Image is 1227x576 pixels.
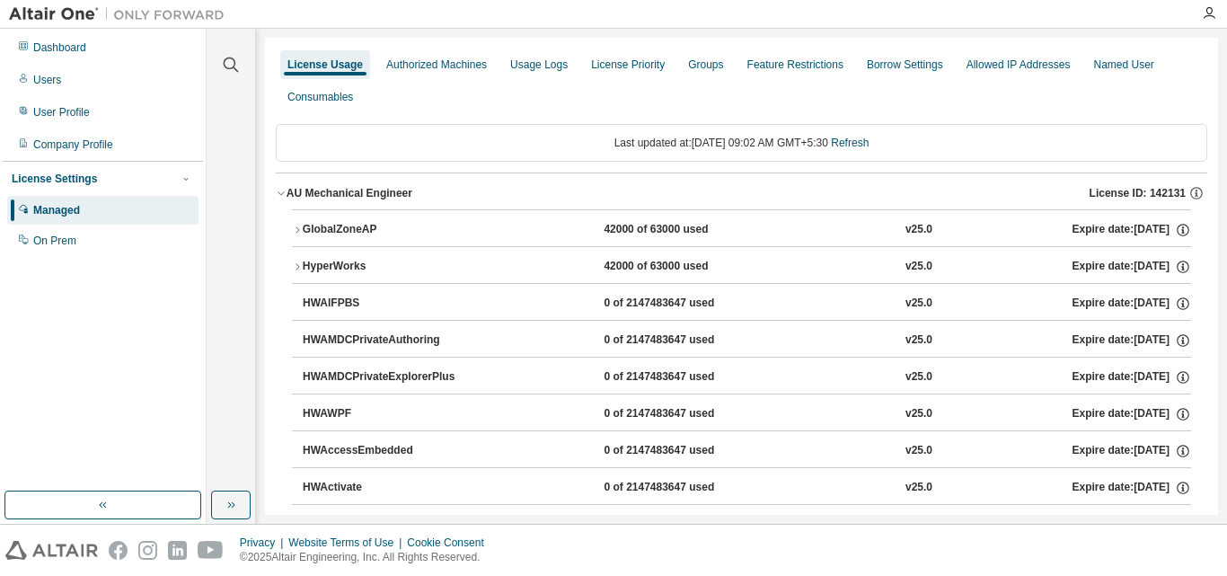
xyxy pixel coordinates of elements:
[905,259,932,275] div: v25.0
[303,505,1191,545] button: HWAcufwh0 of 2147483647 usedv25.0Expire date:[DATE]
[303,222,464,238] div: GlobalZoneAP
[5,541,98,560] img: altair_logo.svg
[1072,369,1190,385] div: Expire date: [DATE]
[288,536,407,550] div: Website Terms of Use
[303,296,464,312] div: HWAIFPBS
[109,541,128,560] img: facebook.svg
[12,172,97,186] div: License Settings
[33,137,113,152] div: Company Profile
[1072,406,1190,422] div: Expire date: [DATE]
[240,550,495,565] p: © 2025 Altair Engineering, Inc. All Rights Reserved.
[905,443,932,459] div: v25.0
[905,222,932,238] div: v25.0
[33,40,86,55] div: Dashboard
[1072,259,1190,275] div: Expire date: [DATE]
[747,58,843,72] div: Feature Restrictions
[688,58,723,72] div: Groups
[1072,443,1190,459] div: Expire date: [DATE]
[604,296,765,312] div: 0 of 2147483647 used
[198,541,224,560] img: youtube.svg
[604,222,765,238] div: 42000 of 63000 used
[303,443,464,459] div: HWAccessEmbedded
[604,443,765,459] div: 0 of 2147483647 used
[1072,480,1190,496] div: Expire date: [DATE]
[831,137,869,149] a: Refresh
[33,203,80,217] div: Managed
[604,406,765,422] div: 0 of 2147483647 used
[604,369,765,385] div: 0 of 2147483647 used
[905,296,932,312] div: v25.0
[138,541,157,560] img: instagram.svg
[604,332,765,349] div: 0 of 2147483647 used
[33,234,76,248] div: On Prem
[1072,296,1190,312] div: Expire date: [DATE]
[303,284,1191,323] button: HWAIFPBS0 of 2147483647 usedv25.0Expire date:[DATE]
[168,541,187,560] img: linkedin.svg
[407,536,494,550] div: Cookie Consent
[9,5,234,23] img: Altair One
[604,259,765,275] div: 42000 of 63000 used
[276,173,1207,213] button: AU Mechanical EngineerLicense ID: 142131
[905,369,932,385] div: v25.0
[1093,58,1153,72] div: Named User
[303,468,1191,508] button: HWActivate0 of 2147483647 usedv25.0Expire date:[DATE]
[1090,186,1186,200] span: License ID: 142131
[905,480,932,496] div: v25.0
[1072,332,1190,349] div: Expire date: [DATE]
[303,259,464,275] div: HyperWorks
[967,58,1071,72] div: Allowed IP Addresses
[510,58,568,72] div: Usage Logs
[905,332,932,349] div: v25.0
[303,358,1191,397] button: HWAMDCPrivateExplorerPlus0 of 2147483647 usedv25.0Expire date:[DATE]
[292,210,1191,250] button: GlobalZoneAP42000 of 63000 usedv25.0Expire date:[DATE]
[287,90,353,104] div: Consumables
[276,124,1207,162] div: Last updated at: [DATE] 09:02 AM GMT+5:30
[303,406,464,422] div: HWAWPF
[240,536,288,550] div: Privacy
[303,394,1191,434] button: HWAWPF0 of 2147483647 usedv25.0Expire date:[DATE]
[1072,222,1190,238] div: Expire date: [DATE]
[303,332,464,349] div: HWAMDCPrivateAuthoring
[303,431,1191,471] button: HWAccessEmbedded0 of 2147483647 usedv25.0Expire date:[DATE]
[33,105,90,120] div: User Profile
[303,321,1191,360] button: HWAMDCPrivateAuthoring0 of 2147483647 usedv25.0Expire date:[DATE]
[303,369,464,385] div: HWAMDCPrivateExplorerPlus
[33,73,61,87] div: Users
[303,480,464,496] div: HWActivate
[591,58,665,72] div: License Priority
[292,247,1191,287] button: HyperWorks42000 of 63000 usedv25.0Expire date:[DATE]
[287,58,363,72] div: License Usage
[867,58,943,72] div: Borrow Settings
[287,186,412,200] div: AU Mechanical Engineer
[386,58,487,72] div: Authorized Machines
[905,406,932,422] div: v25.0
[604,480,765,496] div: 0 of 2147483647 used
